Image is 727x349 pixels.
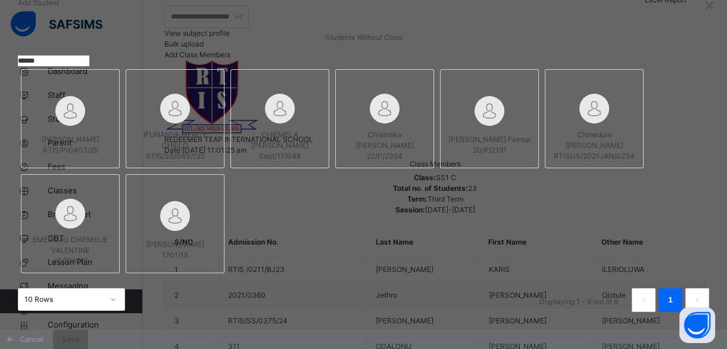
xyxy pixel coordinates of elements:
span: EMEREMU CHIEMELIE VALENTINE [33,235,108,255]
span: Chiamaka [PERSON_NAME] [356,130,414,150]
img: default.svg [475,96,504,126]
span: RTIS/P/0403/25 [42,145,99,156]
a: 1 [664,292,676,308]
li: 上一页 [632,288,656,312]
img: default.svg [579,94,609,123]
li: 下一页 [685,288,709,312]
img: default.svg [370,94,400,123]
span: [PERSON_NAME] Favour [448,135,531,144]
li: Displaying 1 - 8 out of 8 [531,288,627,312]
span: Sept/17/048 [237,151,323,162]
button: prev page [632,288,656,312]
button: Open asap [679,307,715,343]
li: 1 [659,288,682,312]
img: default.svg [160,94,190,123]
span: CHIEMELA [PERSON_NAME] [251,130,309,150]
span: 1701/15 [146,250,204,261]
span: 22/P/2354 [342,151,428,162]
span: RTIS/JS/2021JAN/0234 [551,151,637,162]
span: 20/P/2191 [448,145,531,156]
span: RTIS/SS/0497/25 [132,151,218,162]
button: next page [685,288,709,312]
span: Chinedum [PERSON_NAME] [566,130,623,150]
span: [PERSON_NAME] [42,135,99,144]
img: default.svg [160,201,190,231]
span: IFUNANYA MERCY CHIELO [143,130,207,150]
span: JS/[DATE] [27,256,113,267]
div: 10 Rows [24,294,103,305]
img: default.svg [55,96,85,126]
span: Students Without Class [325,33,402,42]
img: default.svg [55,199,85,228]
span: [PERSON_NAME] [146,240,204,249]
span: Save [62,334,79,345]
span: Cancel [20,334,43,345]
img: default.svg [265,94,295,123]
